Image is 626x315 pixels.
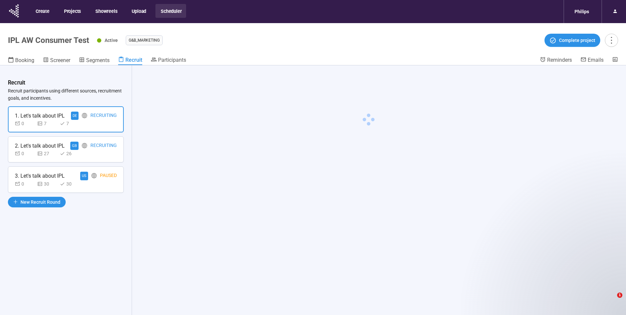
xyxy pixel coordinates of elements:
div: Philips [571,5,593,18]
a: Emails [580,56,604,64]
button: plusNew Recruit Round [8,197,66,207]
div: 30 [60,180,80,188]
span: Complete project [559,37,595,44]
div: 7 [60,120,80,127]
span: Recruit [125,57,142,63]
div: 1. Let's talk about IPL [15,112,65,120]
a: Booking [8,56,34,65]
span: Active [105,38,118,43]
button: Create [30,4,54,18]
a: Participants [151,56,186,64]
span: global [91,173,97,178]
button: Showreels [90,4,122,18]
div: Recruiting [90,112,117,120]
div: 27 [37,150,57,157]
a: Screener [43,56,70,65]
a: Segments [79,56,110,65]
span: plus [13,199,18,204]
div: GB [70,142,79,150]
div: Recruiting [90,142,117,150]
button: Upload [126,4,151,18]
span: Emails [588,57,604,63]
span: 1 [617,293,622,298]
span: Screener [50,57,70,63]
button: more [605,34,618,47]
span: Participants [158,57,186,63]
div: Paused [100,172,117,180]
h3: Recruit [8,79,25,87]
button: Complete project [544,34,600,47]
div: 0 [15,150,35,157]
button: Projects [59,4,85,18]
div: 0 [15,180,35,188]
div: US [80,172,88,180]
span: G&B_MARKETING [129,37,160,44]
div: 0 [15,120,35,127]
span: New Recruit Round [20,198,60,206]
span: Booking [15,57,34,63]
span: Reminders [547,57,572,63]
span: global [82,113,87,118]
div: 7 [37,120,57,127]
span: global [82,143,87,148]
h1: IPL AW Consumer Test [8,36,89,45]
div: 30 [37,180,57,188]
div: DE [71,112,79,120]
span: Segments [86,57,110,63]
div: 2. Let's talk about IPL [15,142,65,150]
div: 26 [60,150,80,157]
p: Recruit participants using different sources, recruitment goals, and incentives. [8,87,124,102]
a: Reminders [540,56,572,64]
iframe: Intercom live chat [604,293,619,308]
div: 3. Let's talk about IPL [15,172,65,180]
span: more [607,36,616,45]
a: Recruit [118,56,142,65]
button: Scheduler [155,4,186,18]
